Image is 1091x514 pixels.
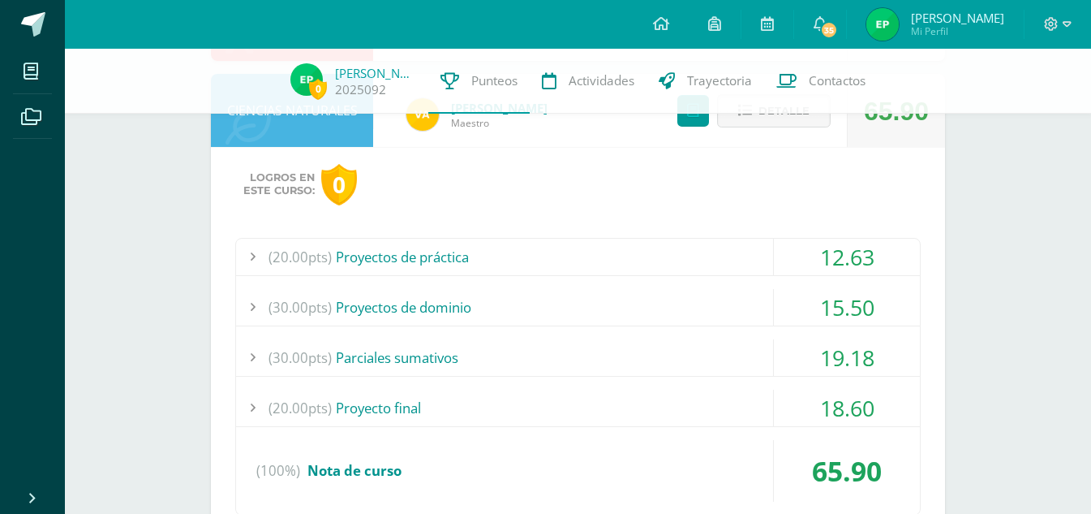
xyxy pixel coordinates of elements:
[774,239,920,275] div: 12.63
[820,21,838,39] span: 35
[774,289,920,326] div: 15.50
[268,289,332,326] span: (30.00pts)
[256,440,300,502] span: (100%)
[774,390,920,426] div: 18.60
[530,49,646,114] a: Actividades
[774,440,920,502] div: 65.90
[309,79,327,99] span: 0
[428,49,530,114] a: Punteos
[809,72,865,89] span: Contactos
[451,116,548,130] span: Maestro
[774,339,920,376] div: 19.18
[687,72,752,89] span: Trayectoria
[911,10,1004,26] span: [PERSON_NAME]
[406,98,439,131] img: ee14f5f4b494e826f4c79b14e8076283.png
[866,8,899,41] img: 73dd41d1e11c718feaeb42a936638d43.png
[569,72,634,89] span: Actividades
[911,24,1004,38] span: Mi Perfil
[236,239,920,275] div: Proyectos de práctica
[268,239,332,275] span: (20.00pts)
[236,390,920,426] div: Proyecto final
[335,65,416,81] a: [PERSON_NAME]
[764,49,878,114] a: Contactos
[335,81,386,98] a: 2025092
[236,289,920,326] div: Proyectos de dominio
[307,461,402,480] span: Nota de curso
[471,72,518,89] span: Punteos
[236,339,920,376] div: Parciales sumativos
[646,49,764,114] a: Trayectoria
[243,171,315,197] span: Logros en este curso:
[268,390,332,426] span: (20.00pts)
[290,63,323,96] img: 73dd41d1e11c718feaeb42a936638d43.png
[268,339,332,376] span: (30.00pts)
[321,164,357,205] div: 0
